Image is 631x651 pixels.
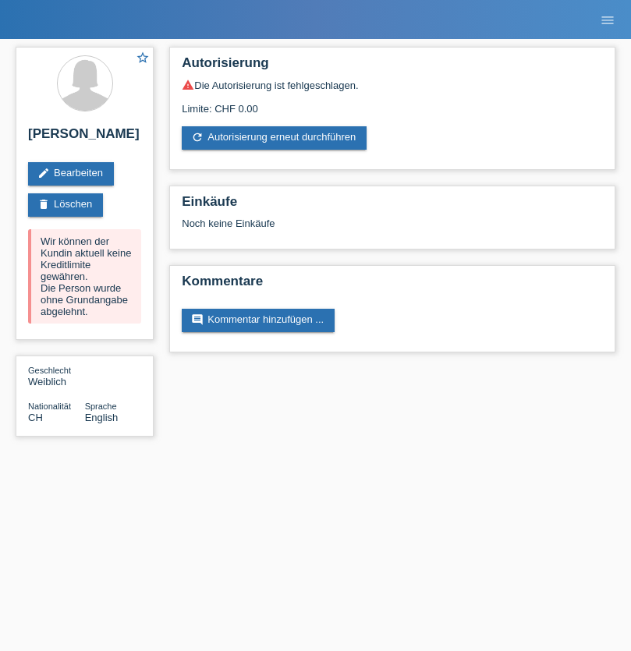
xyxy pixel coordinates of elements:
span: Schweiz [28,412,43,423]
span: Geschlecht [28,366,71,375]
h2: Einkäufe [182,194,603,218]
i: menu [600,12,615,28]
i: delete [37,198,50,211]
a: deleteLöschen [28,193,103,217]
span: Nationalität [28,402,71,411]
a: refreshAutorisierung erneut durchführen [182,126,367,150]
a: editBearbeiten [28,162,114,186]
h2: Autorisierung [182,55,603,79]
a: commentKommentar hinzufügen ... [182,309,335,332]
i: comment [191,313,204,326]
div: Limite: CHF 0.00 [182,91,603,115]
h2: [PERSON_NAME] [28,126,141,150]
div: Noch keine Einkäufe [182,218,603,241]
i: star_border [136,51,150,65]
i: edit [37,167,50,179]
a: menu [592,15,623,24]
div: Weiblich [28,364,85,387]
h2: Kommentare [182,274,603,297]
a: star_border [136,51,150,67]
span: Sprache [85,402,117,411]
div: Die Autorisierung ist fehlgeschlagen. [182,79,603,91]
i: refresh [191,131,204,143]
i: warning [182,79,194,91]
span: English [85,412,119,423]
div: Wir können der Kundin aktuell keine Kreditlimite gewähren. Die Person wurde ohne Grundangabe abge... [28,229,141,324]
